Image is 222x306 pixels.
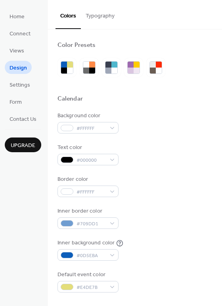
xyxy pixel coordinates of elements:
[57,271,117,279] div: Default event color
[10,115,36,124] span: Contact Us
[77,252,106,260] span: #0D5EBA
[5,78,35,91] a: Settings
[5,61,32,74] a: Design
[5,138,41,152] button: Upgrade
[57,239,115,247] div: Inner background color
[57,175,117,184] div: Border color
[10,98,22,107] span: Form
[5,112,41,125] a: Contact Us
[57,41,96,50] div: Color Presets
[57,207,117,215] div: Inner border color
[77,283,106,292] span: #E4DE7B
[5,95,27,108] a: Form
[10,81,30,89] span: Settings
[5,27,35,40] a: Connect
[57,112,117,120] div: Background color
[77,188,106,196] span: #FFFFFF
[77,220,106,228] span: #709DD1
[57,95,83,103] div: Calendar
[5,10,29,23] a: Home
[10,64,27,72] span: Design
[77,156,106,165] span: #000000
[10,13,25,21] span: Home
[57,143,117,152] div: Text color
[11,141,35,150] span: Upgrade
[10,30,31,38] span: Connect
[5,44,29,57] a: Views
[77,124,106,133] span: #FFFFFF
[10,47,24,55] span: Views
